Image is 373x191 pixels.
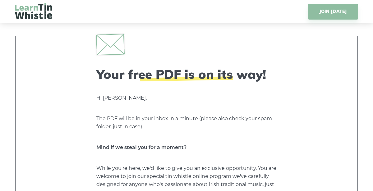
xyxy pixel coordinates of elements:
strong: Mind if we steal you for a moment? [96,144,186,150]
a: JOIN [DATE] [308,4,358,20]
img: LearnTinWhistle.com [15,3,52,19]
img: envelope.svg [96,34,125,55]
p: Hi [PERSON_NAME], [96,94,277,102]
p: The PDF will be in your inbox in a minute (please also check your spam folder, just in case). [96,115,277,131]
h2: Your free PDF is on its way! [96,67,277,82]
